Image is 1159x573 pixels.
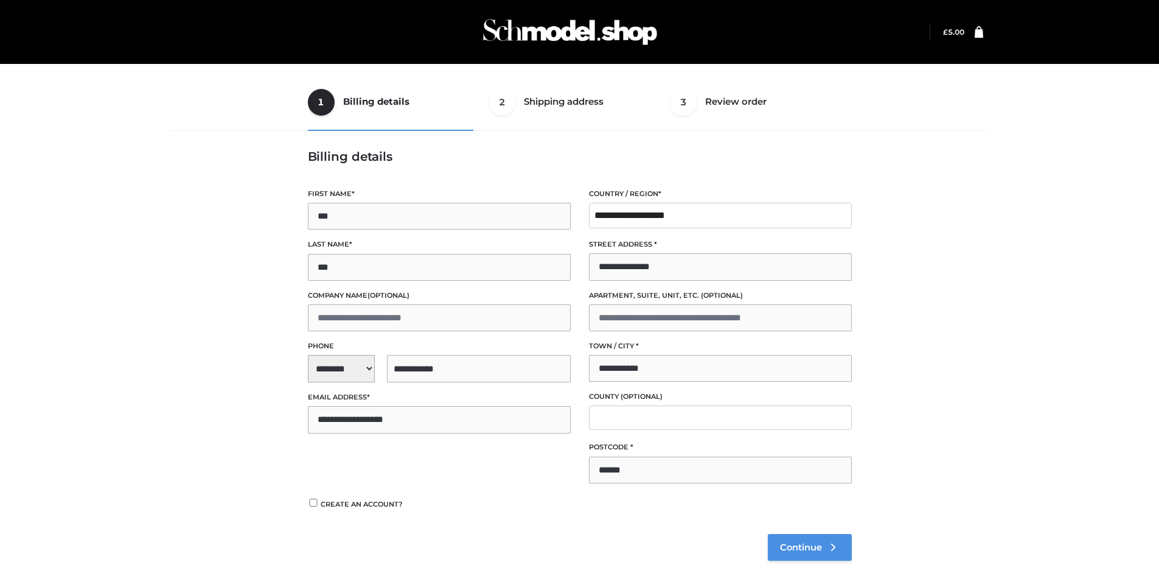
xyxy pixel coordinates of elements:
a: £5.00 [943,27,964,37]
label: Street address [589,239,852,250]
label: Email address [308,392,571,403]
span: (optional) [367,291,409,300]
span: Create an account? [321,500,403,508]
span: (optional) [701,291,743,300]
label: Company name [308,290,571,301]
a: Continue [768,534,852,561]
label: Last name [308,239,571,250]
h3: Billing details [308,149,852,164]
bdi: 5.00 [943,27,964,37]
label: First name [308,188,571,200]
label: Country / Region [589,188,852,200]
label: County [589,391,852,403]
span: (optional) [621,392,663,401]
label: Apartment, suite, unit, etc. [589,290,852,301]
label: Town / City [589,340,852,352]
span: Continue [780,542,822,553]
span: £ [943,27,948,37]
label: Phone [308,340,571,352]
input: Create an account? [308,499,319,507]
img: Schmodel Admin 964 [479,8,661,56]
label: Postcode [589,441,852,453]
